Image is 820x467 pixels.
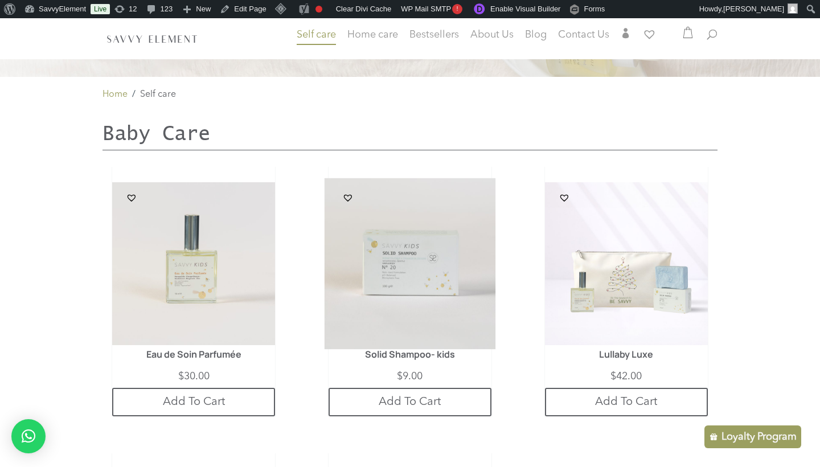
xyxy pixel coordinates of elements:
[347,30,398,40] span: Home care
[329,388,491,416] a: Add to cart: “Solid Shampoo- kids”
[102,87,128,102] a: Home
[525,30,547,40] span: Blog
[452,4,462,14] span: !
[178,371,210,382] bdi: 30.00
[721,430,797,444] p: Loyalty Program
[132,87,136,102] span: /
[397,371,403,382] span: $
[325,178,496,350] img: Solid Shampoo- kids
[297,30,336,40] span: Self care
[345,350,475,366] h1: Solid Shampoo- kids
[561,350,691,366] h1: Lullaby Luxe
[610,371,642,382] bdi: 42.00
[409,30,459,40] span: Bestsellers
[397,371,423,382] bdi: 9.00
[621,28,631,38] span: 
[315,6,322,13] div: Focus keyphrase not set
[545,182,708,345] img: Lullaby Luxe
[178,371,184,382] span: $
[558,30,609,40] span: Contact Us
[112,182,275,345] img: Eau de Soin Parfumée
[91,4,110,14] a: Live
[140,90,176,99] span: Self care
[610,371,616,382] span: $
[129,350,259,366] h1: Eau de Soin Parfumée
[102,122,717,150] h2: Baby Care
[409,31,459,42] a: Bestsellers
[621,28,631,42] a: 
[112,388,275,416] a: Add to cart: “Eau de Soin Parfumée”
[105,32,199,44] img: SavvyElement
[723,5,784,13] span: [PERSON_NAME]
[525,31,547,42] a: Blog
[297,31,336,54] a: Self care
[347,31,398,54] a: Home care
[545,388,708,416] a: Add to cart: “Lullaby Luxe”
[470,30,514,40] span: About Us
[558,31,609,42] a: Contact Us
[470,31,514,42] a: About Us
